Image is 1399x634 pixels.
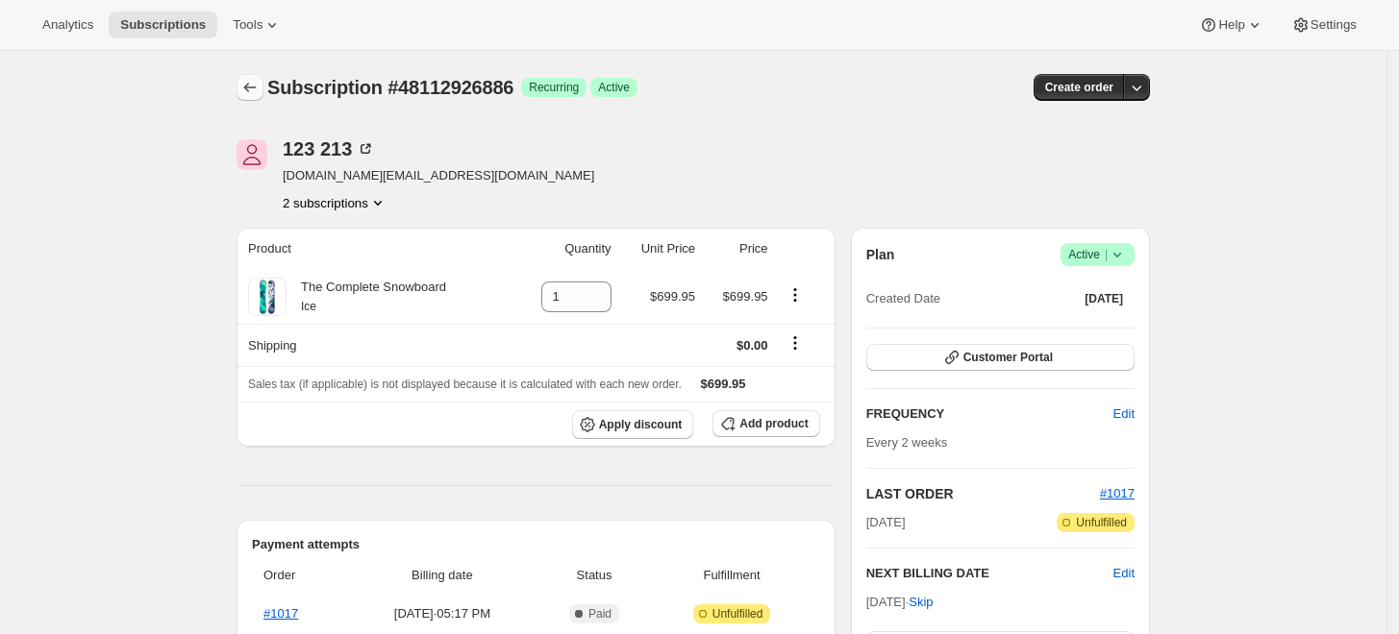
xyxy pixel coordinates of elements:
th: Shipping [237,324,512,366]
span: Billing date [351,566,533,585]
span: Add product [739,416,808,431]
span: | [1105,247,1108,262]
span: Recurring [529,80,579,95]
button: Product actions [283,193,387,212]
button: Edit [1102,399,1146,429]
span: Subscription #48112926886 [267,77,513,98]
button: Subscriptions [109,12,217,38]
span: Paid [588,606,612,622]
button: Apply discount [572,410,694,439]
span: Status [545,566,644,585]
th: Price [701,228,774,270]
span: 123 213 [237,139,267,170]
span: Subscriptions [120,17,206,33]
button: Subscriptions [237,74,263,101]
span: Every 2 weeks [866,435,948,450]
span: Sales tax (if applicable) is not displayed because it is calculated with each new order. [248,378,682,391]
span: [DOMAIN_NAME][EMAIL_ADDRESS][DOMAIN_NAME] [283,166,594,185]
th: Unit Price [617,228,702,270]
button: [DATE] [1073,285,1135,312]
span: Analytics [42,17,93,33]
span: Apply discount [599,417,683,432]
span: $699.95 [701,377,746,391]
span: $699.95 [650,289,695,304]
h2: NEXT BILLING DATE [866,564,1113,583]
img: product img [248,278,287,316]
span: [DATE] [1085,291,1123,306]
div: 123 213 [283,139,375,158]
span: Settings [1311,17,1357,33]
button: Edit [1113,564,1135,583]
button: Settings [1280,12,1368,38]
span: [DATE] [866,513,906,532]
span: Help [1218,17,1244,33]
span: Skip [909,593,933,612]
button: #1017 [1100,484,1135,503]
span: Unfulfilled [712,606,763,622]
button: Help [1187,12,1275,38]
small: Ice [301,300,316,313]
a: #1017 [263,606,298,621]
button: Create order [1034,74,1125,101]
th: Quantity [512,228,617,270]
span: [DATE] · [866,595,934,609]
h2: Payment attempts [252,535,820,554]
a: #1017 [1100,486,1135,500]
button: Add product [712,410,819,437]
th: Order [252,554,345,597]
span: Edit [1113,404,1135,424]
span: Active [598,80,630,95]
button: Customer Portal [866,344,1135,371]
span: $0.00 [737,338,768,353]
span: Active [1068,245,1127,264]
button: Shipping actions [780,332,811,354]
h2: FREQUENCY [866,404,1113,424]
span: Tools [233,17,262,33]
button: Analytics [31,12,105,38]
th: Product [237,228,512,270]
div: The Complete Snowboard [287,278,446,316]
h2: Plan [866,245,895,264]
span: Customer Portal [963,350,1053,365]
span: Created Date [866,289,940,308]
h2: LAST ORDER [866,484,1100,503]
button: Skip [897,587,944,618]
span: Fulfillment [655,566,808,585]
span: $699.95 [723,289,768,304]
span: Create order [1045,80,1113,95]
button: Product actions [780,284,811,305]
button: Tools [221,12,293,38]
span: [DATE] · 05:17 PM [351,604,533,623]
span: Unfulfilled [1076,515,1127,530]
